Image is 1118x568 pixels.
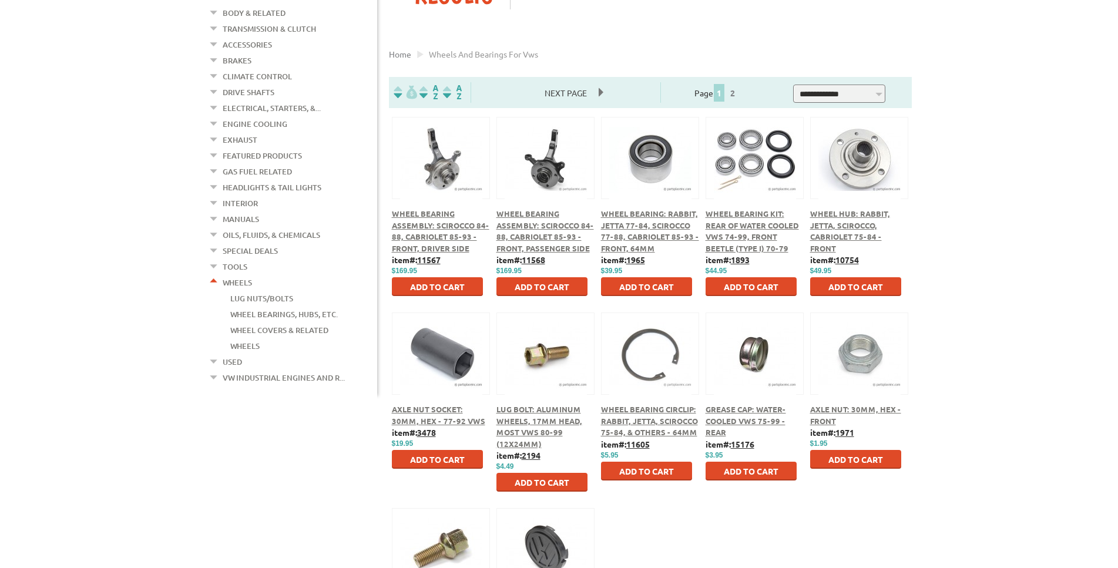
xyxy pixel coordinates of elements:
a: Brakes [223,53,251,68]
b: item#: [706,254,750,265]
a: Wheel Bearing: Rabbit, Jetta 77-84, Scirocco 77-88, Cabriolet 85-93 - Front, 64mm [601,209,699,253]
a: Wheel Hub: Rabbit, Jetta, Scirocco, Cabriolet 75-84 - Front [810,209,890,253]
a: Transmission & Clutch [223,21,316,36]
a: Oils, Fluids, & Chemicals [223,227,320,243]
a: Wheel Bearings, Hubs, Etc. [230,307,338,322]
button: Add to Cart [810,450,901,469]
span: $5.95 [601,451,619,459]
a: Home [389,49,411,59]
img: Sort by Sales Rank [441,85,464,99]
a: Lug Nuts/Bolts [230,291,293,306]
img: filterpricelow.svg [394,85,417,99]
button: Add to Cart [601,462,692,480]
u: 11568 [522,254,545,265]
a: Wheels [230,338,260,354]
b: item#: [496,450,540,461]
span: Add to Cart [410,281,465,292]
u: 15176 [731,439,754,449]
b: item#: [601,439,650,449]
span: $39.95 [601,267,623,275]
u: 1893 [731,254,750,265]
button: Add to Cart [392,450,483,469]
span: Add to Cart [724,281,778,292]
u: 10754 [835,254,859,265]
span: 1 [714,84,724,102]
a: Gas Fuel Related [223,164,292,179]
a: Lug Bolt: Aluminum Wheels, 17mm Head, Most VWs 80-99 (12x24mm) [496,404,582,449]
button: Add to Cart [810,277,901,296]
span: Add to Cart [619,466,674,476]
b: item#: [810,254,859,265]
u: 11605 [626,439,650,449]
img: Sort by Headline [417,85,441,99]
a: Used [223,354,242,369]
span: $3.95 [706,451,723,459]
b: item#: [496,254,545,265]
span: $19.95 [392,439,414,448]
a: Featured Products [223,148,302,163]
b: item#: [392,254,441,265]
a: Drive Shafts [223,85,274,100]
a: Headlights & Tail Lights [223,180,321,195]
u: 2194 [522,450,540,461]
u: 1965 [626,254,645,265]
a: Grease Cap: Water-cooled VWs 75-99 - Rear [706,404,786,437]
a: Wheel Bearing Assembly: Scirocco 84-88, Cabriolet 85-93 - Front, Driver Side [392,209,489,253]
a: Next Page [533,88,599,98]
a: Axle Nut: 30mm, Hex - Front [810,404,901,426]
a: Body & Related [223,5,286,21]
b: item#: [601,254,645,265]
a: 2 [727,88,738,98]
span: Wheels and bearings for vws [429,49,538,59]
button: Add to Cart [601,277,692,296]
span: Add to Cart [515,477,569,488]
span: $4.49 [496,462,514,470]
span: Add to Cart [410,454,465,465]
a: Accessories [223,37,272,52]
button: Add to Cart [706,462,797,480]
a: Exhaust [223,132,257,147]
a: Wheel Bearing Kit: Rear of Water Cooled VWs 74-99, Front Beetle (Type I) 70-79 [706,209,799,253]
button: Add to Cart [392,277,483,296]
span: Add to Cart [515,281,569,292]
b: item#: [810,427,854,438]
a: Electrical, Starters, &... [223,100,321,116]
div: Page [660,82,772,103]
u: 3478 [417,427,436,438]
a: Wheels [223,275,252,290]
a: Manuals [223,211,259,227]
span: Add to Cart [828,454,883,465]
span: $44.95 [706,267,727,275]
b: item#: [706,439,754,449]
span: Add to Cart [724,466,778,476]
a: Tools [223,259,247,274]
a: Wheel Covers & Related [230,322,328,338]
span: $169.95 [392,267,417,275]
a: Special Deals [223,243,278,258]
a: VW Industrial Engines and R... [223,370,345,385]
button: Add to Cart [496,277,587,296]
span: Add to Cart [619,281,674,292]
span: Next Page [533,84,599,102]
a: Wheel Bearing Assembly: Scirocco 84-88, Cabriolet 85-93 - Front, Passenger Side [496,209,594,253]
a: Interior [223,196,258,211]
u: 1971 [835,427,854,438]
a: Axle Nut Socket: 30mm, Hex - 77-92 VWs [392,404,485,426]
span: Add to Cart [828,281,883,292]
a: Wheel Bearing Circlip: Rabbit, Jetta, Scirocco 75-84, & Others - 64mm [601,404,698,437]
button: Add to Cart [496,473,587,492]
b: item#: [392,427,436,438]
u: 11567 [417,254,441,265]
a: Climate Control [223,69,292,84]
